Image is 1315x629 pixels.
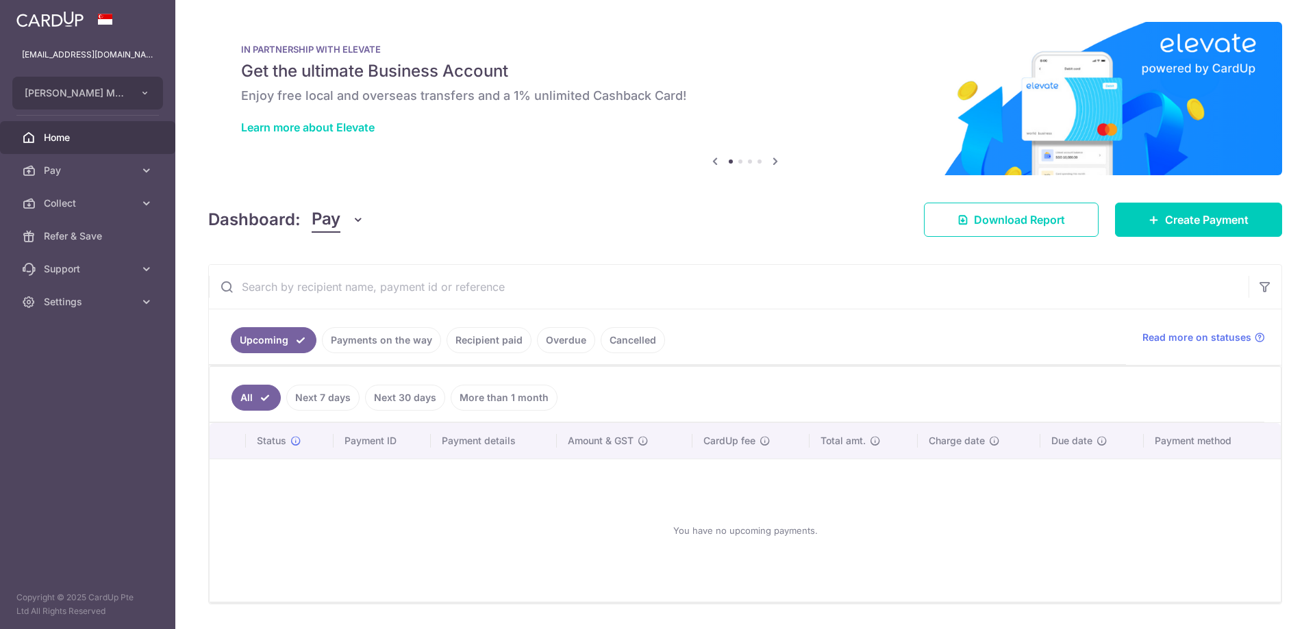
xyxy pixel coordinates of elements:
[568,434,634,448] span: Amount & GST
[312,207,340,233] span: Pay
[16,11,84,27] img: CardUp
[322,327,441,353] a: Payments on the way
[241,44,1249,55] p: IN PARTNERSHIP WITH ELEVATE
[44,164,134,177] span: Pay
[241,88,1249,104] h6: Enjoy free local and overseas transfers and a 1% unlimited Cashback Card!
[208,207,301,232] h4: Dashboard:
[821,434,866,448] span: Total amt.
[208,22,1282,175] img: Renovation banner
[601,327,665,353] a: Cancelled
[924,203,1099,237] a: Download Report
[231,327,316,353] a: Upcoming
[703,434,755,448] span: CardUp fee
[312,207,364,233] button: Pay
[431,423,557,459] th: Payment details
[537,327,595,353] a: Overdue
[226,470,1264,591] div: You have no upcoming payments.
[44,295,134,309] span: Settings
[44,196,134,210] span: Collect
[1051,434,1092,448] span: Due date
[257,434,286,448] span: Status
[334,423,431,459] th: Payment ID
[1115,203,1282,237] a: Create Payment
[451,385,558,411] a: More than 1 month
[241,120,375,134] a: Learn more about Elevate
[1165,211,1249,228] span: Create Payment
[22,48,153,62] p: [EMAIL_ADDRESS][DOMAIN_NAME]
[1142,331,1251,344] span: Read more on statuses
[44,131,134,144] span: Home
[231,385,281,411] a: All
[1142,331,1265,344] a: Read more on statuses
[241,60,1249,82] h5: Get the ultimate Business Account
[44,229,134,243] span: Refer & Save
[365,385,445,411] a: Next 30 days
[929,434,985,448] span: Charge date
[447,327,531,353] a: Recipient paid
[286,385,360,411] a: Next 7 days
[12,77,163,110] button: [PERSON_NAME] MANAGEMENT CONSULTANCY (S) PTE. LTD.
[1144,423,1281,459] th: Payment method
[25,86,126,100] span: [PERSON_NAME] MANAGEMENT CONSULTANCY (S) PTE. LTD.
[209,265,1249,309] input: Search by recipient name, payment id or reference
[974,211,1065,228] span: Download Report
[44,262,134,276] span: Support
